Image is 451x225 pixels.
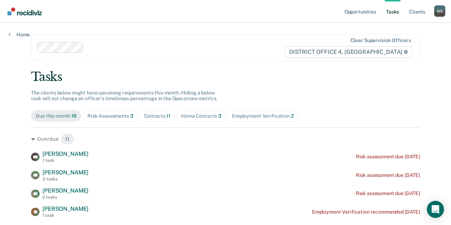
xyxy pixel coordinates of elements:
div: 2 tasks [42,195,88,200]
div: Clear supervision officers [350,37,411,44]
div: Risk assessment due [DATE] [355,190,420,196]
span: [PERSON_NAME] [42,169,88,176]
img: Recidiviz [7,7,42,15]
span: 3 [218,113,221,119]
div: Contacts [144,113,170,119]
span: The clients below might have upcoming requirements this month. Hiding a below task will not chang... [31,90,217,102]
span: 16 [71,113,77,119]
button: Profile dropdown button [434,5,445,17]
span: 11 [166,113,170,119]
span: 3 [130,113,133,119]
div: Open Intercom Messenger [427,201,444,218]
span: [PERSON_NAME] [42,187,88,194]
div: Risk assessment due [DATE] [355,172,420,178]
div: 3 tasks [42,177,88,181]
span: DISTRICT OFFICE 4, [GEOGRAPHIC_DATA] [285,46,412,58]
div: Risk Assessments [87,113,133,119]
div: Employment Verification recommended [DATE] [312,209,420,215]
div: W B [434,5,445,17]
div: Employment Verification [232,113,294,119]
span: 11 [61,133,74,145]
span: 2 [291,113,294,119]
div: Risk assessment due [DATE] [355,154,420,160]
a: Home [9,31,30,38]
div: Home Contacts [181,113,221,119]
div: 1 task [42,158,88,163]
div: Tasks [31,70,420,84]
span: [PERSON_NAME] [42,150,88,157]
span: [PERSON_NAME] [42,205,88,212]
div: 1 task [42,213,88,218]
div: Due this month [36,113,77,119]
div: Overdue 11 [31,133,420,145]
